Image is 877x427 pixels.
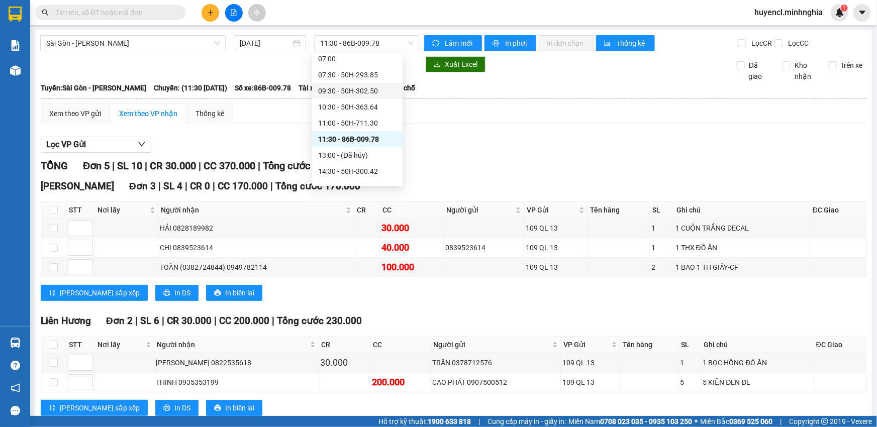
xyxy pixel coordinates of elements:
span: VP Gửi [563,339,610,350]
span: Lọc VP Gửi [46,138,86,151]
span: 1 [842,5,846,12]
span: Kho nhận [791,60,821,82]
span: | [162,315,164,327]
div: 1 [651,223,672,234]
th: Ghi chú [702,337,814,353]
span: aim [253,9,260,16]
span: question-circle [11,361,20,370]
div: 200.000 [372,375,429,389]
th: SL [650,202,674,219]
span: CC 170.000 [218,180,268,192]
th: STT [66,202,95,219]
span: printer [214,289,221,297]
div: 109 QL 13 [526,262,586,273]
button: In đơn chọn [539,35,594,51]
span: Làm mới [445,38,474,49]
span: | [780,416,782,427]
div: [PERSON_NAME] 0822535618 [156,357,317,368]
span: sync [432,40,441,48]
button: plus [202,4,219,22]
span: | [213,180,215,192]
span: | [135,315,138,327]
span: In biên lai [225,402,254,413]
button: sort-ascending[PERSON_NAME] sắp xếp [41,285,148,301]
span: TỔNG [41,160,68,172]
strong: 1900 633 818 [428,417,471,425]
span: Liên Hương [41,315,91,327]
div: 109 QL 13 [526,223,586,234]
span: printer [163,404,170,412]
span: notification [11,383,20,393]
button: Lọc VP Gửi [41,137,151,153]
span: copyright [821,418,828,425]
span: Trên xe [837,60,867,71]
span: CC 200.000 [219,315,269,327]
div: 5 [680,377,700,388]
td: 109 QL 13 [524,238,588,258]
span: CR 30.000 [150,160,196,172]
span: caret-down [858,8,867,17]
span: Người nhận [161,204,344,216]
span: Đã giao [745,60,775,82]
img: warehouse-icon [10,65,21,76]
img: solution-icon [10,40,21,51]
td: 109 QL 13 [561,373,620,392]
div: Thống kê [196,108,224,119]
span: | [478,416,480,427]
span: SL 4 [163,180,182,192]
div: 1 [651,242,672,253]
span: CC 370.000 [204,160,255,172]
th: CC [370,337,431,353]
div: Xem theo VP nhận [119,108,177,119]
span: file-add [230,9,237,16]
span: printer [493,40,501,48]
strong: 0369 525 060 [729,417,772,425]
span: | [214,315,217,327]
th: CC [380,202,444,219]
button: printerIn biên lai [206,285,262,301]
span: sort-ascending [49,289,56,297]
th: Tên hàng [620,337,678,353]
span: message [11,406,20,415]
div: 40.000 [381,241,442,255]
span: bar-chart [604,40,613,48]
div: 5 KIỆN ĐEN ĐL [703,377,812,388]
span: Chuyến: (11:30 [DATE]) [154,82,227,93]
div: CHI 0839523614 [160,242,352,253]
td: 109 QL 13 [561,353,620,373]
input: Tìm tên, số ĐT hoặc mã đơn [55,7,174,18]
span: | [270,180,273,192]
span: [PERSON_NAME] [41,180,114,192]
span: CR 30.000 [167,315,212,327]
sup: 1 [841,5,848,12]
th: ĐC Giao [810,202,866,219]
img: icon-new-feature [835,8,844,17]
span: huyencl.minhnghia [746,6,831,19]
strong: 0708 023 035 - 0935 103 250 [600,417,692,425]
button: caret-down [853,4,871,22]
span: Tổng cước 230.000 [277,315,362,327]
span: Miền Bắc [700,416,772,427]
span: Nơi lấy [98,204,148,216]
div: 2 [651,262,672,273]
button: printerIn phơi [484,35,536,51]
div: TRÂN 0378712576 [432,357,559,368]
div: 1 THX ĐỒ ĂN [675,242,808,253]
div: 30.000 [381,221,442,235]
span: Nơi lấy [98,339,144,350]
span: Người gửi [433,339,550,350]
div: 1 [680,357,700,368]
div: 109 QL 13 [562,357,618,368]
span: ⚪️ [695,419,698,423]
span: Lọc CR [747,38,773,49]
td: 109 QL 13 [524,219,588,238]
img: logo-vxr [9,7,22,22]
button: sort-ascending[PERSON_NAME] sắp xếp [41,400,148,416]
span: [PERSON_NAME] sắp xếp [60,287,140,298]
button: bar-chartThống kê [596,35,655,51]
span: | [145,160,147,172]
span: | [185,180,187,192]
div: CAO PHÁT 0907500512 [432,377,559,388]
span: Số xe: 86B-009.78 [235,82,291,93]
span: | [258,160,260,172]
